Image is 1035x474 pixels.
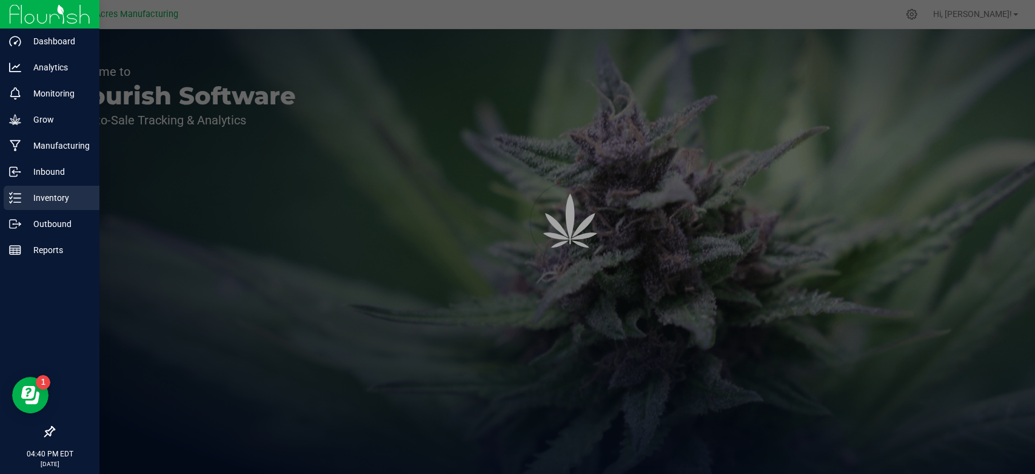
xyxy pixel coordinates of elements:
[9,166,21,178] inline-svg: Inbound
[12,377,49,413] iframe: Resource center
[21,164,94,179] p: Inbound
[9,61,21,73] inline-svg: Analytics
[9,140,21,152] inline-svg: Manufacturing
[5,449,94,459] p: 04:40 PM EDT
[21,112,94,127] p: Grow
[21,60,94,75] p: Analytics
[9,87,21,100] inline-svg: Monitoring
[9,218,21,230] inline-svg: Outbound
[9,192,21,204] inline-svg: Inventory
[9,244,21,256] inline-svg: Reports
[9,35,21,47] inline-svg: Dashboard
[21,138,94,153] p: Manufacturing
[21,34,94,49] p: Dashboard
[36,375,50,390] iframe: Resource center unread badge
[9,113,21,126] inline-svg: Grow
[21,86,94,101] p: Monitoring
[21,217,94,231] p: Outbound
[5,459,94,469] p: [DATE]
[21,243,94,257] p: Reports
[21,191,94,205] p: Inventory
